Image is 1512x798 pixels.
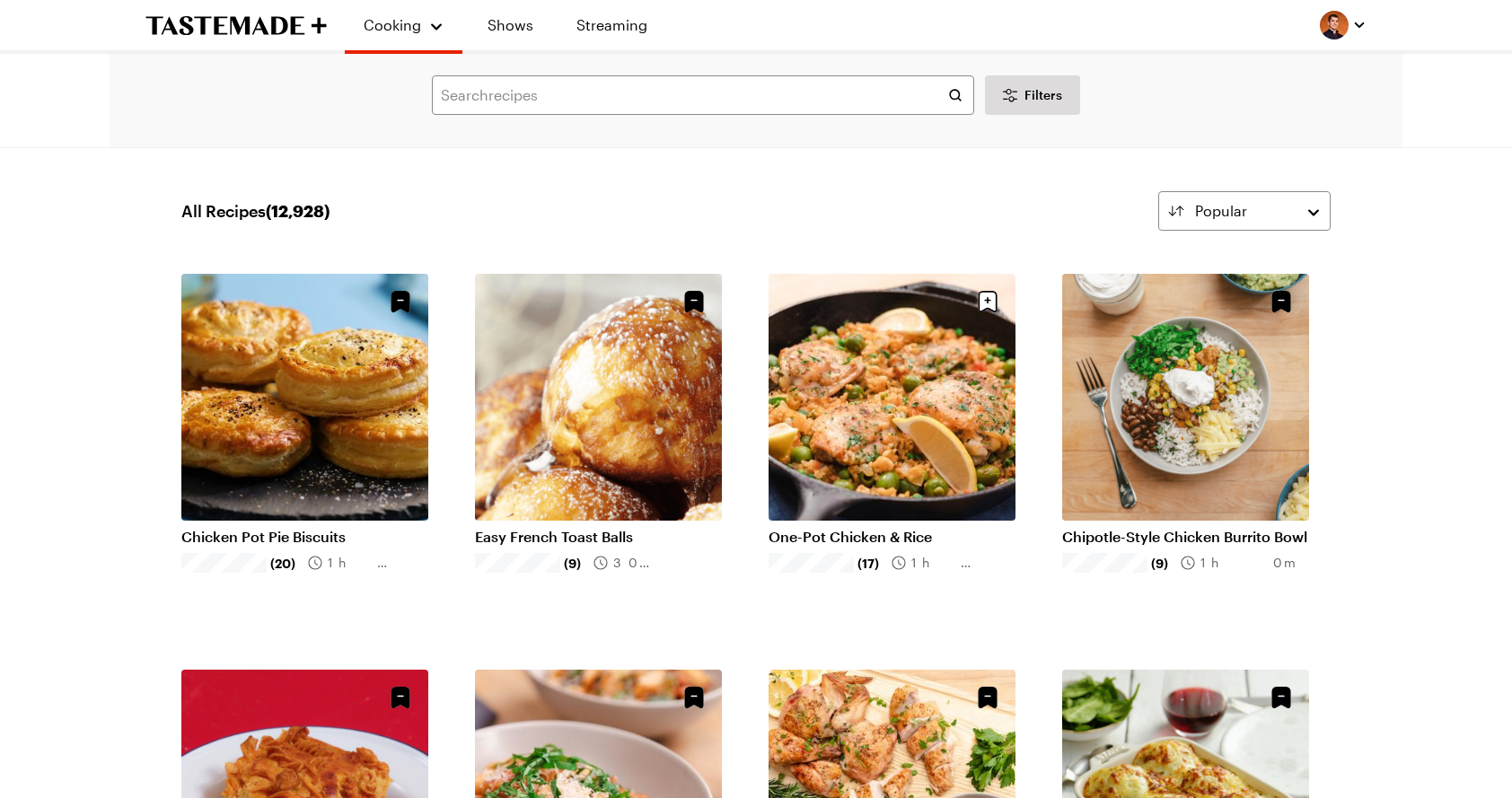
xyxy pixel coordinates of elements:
[985,75,1080,115] button: Desktop filters
[145,15,327,36] a: To Tastemade Home Page
[677,680,711,715] button: Unsave Recipe
[1062,528,1309,546] a: Chipotle-Style Chicken Burrito Bowl
[181,198,330,224] span: All Recipes
[363,7,444,43] button: Cooking
[1264,680,1298,715] button: Unsave Recipe
[475,528,722,546] a: Easy French Toast Balls
[181,528,428,546] a: Chicken Pot Pie Biscuits
[1195,200,1247,222] span: Popular
[1320,11,1349,39] img: Profile picture
[1024,86,1062,104] span: Filters
[1320,11,1367,39] button: Profile picture
[971,680,1005,715] button: Unsave Recipe
[383,680,418,715] button: Unsave Recipe
[364,16,421,33] span: Cooking
[383,285,418,319] button: Unsave Recipe
[677,285,711,319] button: Unsave Recipe
[1158,191,1331,231] button: Popular
[971,285,1005,319] button: Save recipe
[769,528,1015,546] a: One-Pot Chicken & Rice
[266,201,330,221] span: ( 12,928 )
[1264,285,1298,319] button: Unsave Recipe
